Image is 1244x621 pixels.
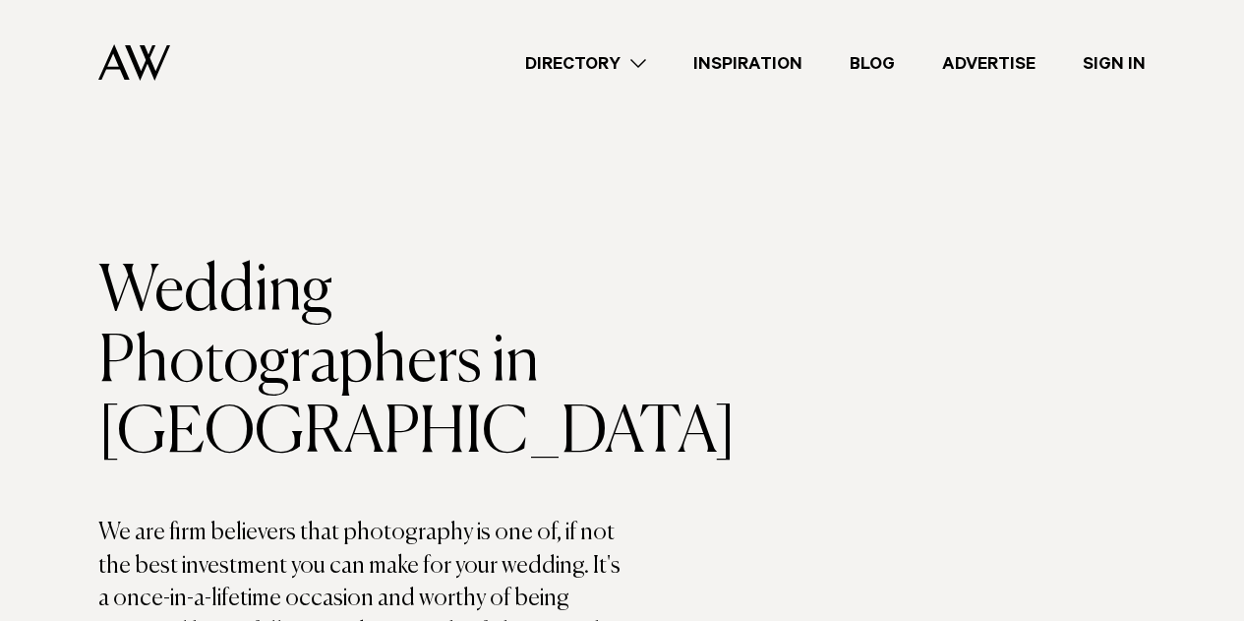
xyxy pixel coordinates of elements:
a: Blog [826,50,918,77]
a: Advertise [918,50,1059,77]
a: Directory [502,50,670,77]
h1: Wedding Photographers in [GEOGRAPHIC_DATA] [98,257,622,469]
a: Inspiration [670,50,826,77]
a: Sign In [1059,50,1169,77]
img: Auckland Weddings Logo [98,44,170,81]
